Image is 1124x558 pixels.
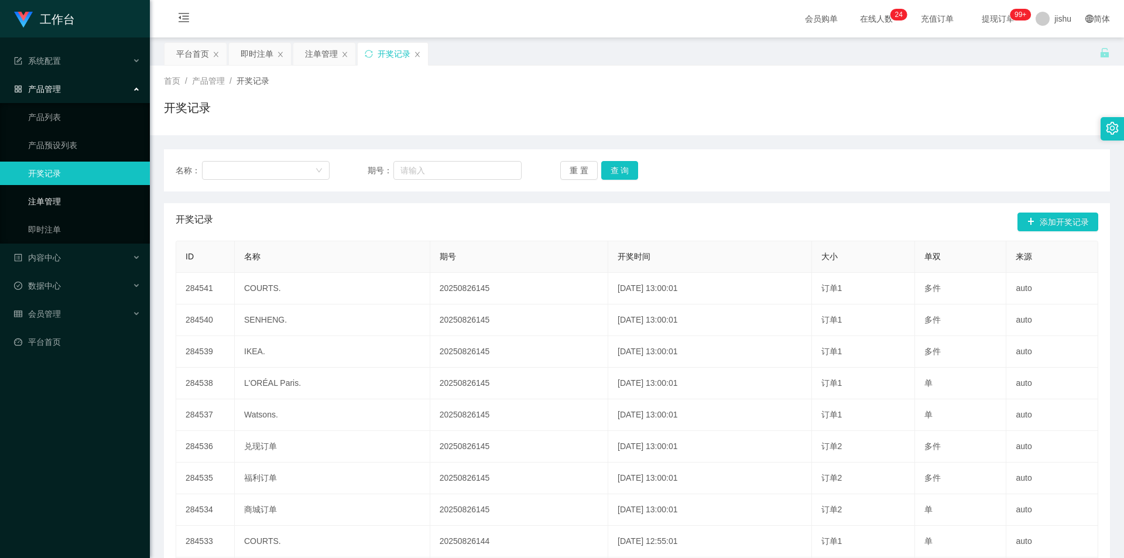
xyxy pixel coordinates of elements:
input: 请输入 [393,161,522,180]
span: 产品管理 [14,84,61,94]
td: 20250826145 [430,399,608,431]
td: 20250826145 [430,368,608,399]
td: auto [1006,273,1098,304]
span: 单 [924,536,933,546]
td: [DATE] 13:00:01 [608,431,812,463]
span: 开奖记录 [237,76,269,85]
td: [DATE] 12:55:01 [608,526,812,557]
i: 图标: appstore-o [14,85,22,93]
i: 图标: close [414,51,421,58]
h1: 开奖记录 [164,99,211,117]
td: [DATE] 13:00:01 [608,494,812,526]
p: 2 [895,9,899,20]
button: 查 询 [601,161,639,180]
span: 多件 [924,283,941,293]
span: 订单1 [821,378,842,388]
td: IKEA. [235,336,430,368]
td: [DATE] 13:00:01 [608,463,812,494]
span: 会员管理 [14,309,61,319]
img: logo.9652507e.png [14,12,33,28]
span: / [229,76,232,85]
span: 在线人数 [854,15,899,23]
div: 平台首页 [176,43,209,65]
td: COURTS. [235,273,430,304]
td: 福利订单 [235,463,430,494]
td: L'ORÉAL Paris. [235,368,430,399]
td: 20250826145 [430,336,608,368]
a: 图标: dashboard平台首页 [14,330,140,354]
td: 20250826145 [430,431,608,463]
span: 订单1 [821,315,842,324]
i: 图标: check-circle-o [14,282,22,290]
td: 284535 [176,463,235,494]
span: 订单2 [821,441,842,451]
a: 注单管理 [28,190,140,213]
i: 图标: sync [365,50,373,58]
span: 提现订单 [976,15,1020,23]
td: auto [1006,494,1098,526]
td: 20250826145 [430,304,608,336]
span: 首页 [164,76,180,85]
a: 即时注单 [28,218,140,241]
td: 兑现订单 [235,431,430,463]
h1: 工作台 [40,1,75,38]
span: 开奖记录 [176,213,213,231]
td: auto [1006,336,1098,368]
td: 284537 [176,399,235,431]
span: 多件 [924,441,941,451]
td: 20250826145 [430,463,608,494]
span: 订单1 [821,410,842,419]
i: 图标: setting [1106,122,1119,135]
td: auto [1006,399,1098,431]
span: 名称 [244,252,261,261]
td: auto [1006,368,1098,399]
div: 开奖记录 [378,43,410,65]
td: [DATE] 13:00:01 [608,368,812,399]
td: auto [1006,304,1098,336]
span: 系统配置 [14,56,61,66]
span: 订单1 [821,347,842,356]
i: 图标: close [277,51,284,58]
td: [DATE] 13:00:01 [608,336,812,368]
span: / [185,76,187,85]
span: 订单2 [821,505,842,514]
span: 单 [924,410,933,419]
td: [DATE] 13:00:01 [608,304,812,336]
td: 20250826144 [430,526,608,557]
span: 订单1 [821,283,842,293]
i: 图标: table [14,310,22,318]
span: 名称： [176,165,202,177]
i: 图标: close [213,51,220,58]
i: 图标: form [14,57,22,65]
td: 284541 [176,273,235,304]
div: 注单管理 [305,43,338,65]
i: 图标: global [1085,15,1094,23]
a: 产品预设列表 [28,133,140,157]
i: 图标: close [341,51,348,58]
a: 开奖记录 [28,162,140,185]
span: 单 [924,378,933,388]
td: 商城订单 [235,494,430,526]
i: 图标: profile [14,254,22,262]
span: 来源 [1016,252,1032,261]
a: 工作台 [14,14,75,23]
td: 20250826145 [430,273,608,304]
span: 多件 [924,315,941,324]
sup: 24 [890,9,907,20]
td: auto [1006,526,1098,557]
span: 内容中心 [14,253,61,262]
span: 多件 [924,473,941,482]
i: 图标: unlock [1099,47,1110,58]
td: 284536 [176,431,235,463]
td: auto [1006,463,1098,494]
span: 单 [924,505,933,514]
span: 期号： [368,165,393,177]
td: COURTS. [235,526,430,557]
span: 期号 [440,252,456,261]
span: 数据中心 [14,281,61,290]
span: ID [186,252,194,261]
td: 284539 [176,336,235,368]
span: 产品管理 [192,76,225,85]
td: 284540 [176,304,235,336]
span: 单双 [924,252,941,261]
